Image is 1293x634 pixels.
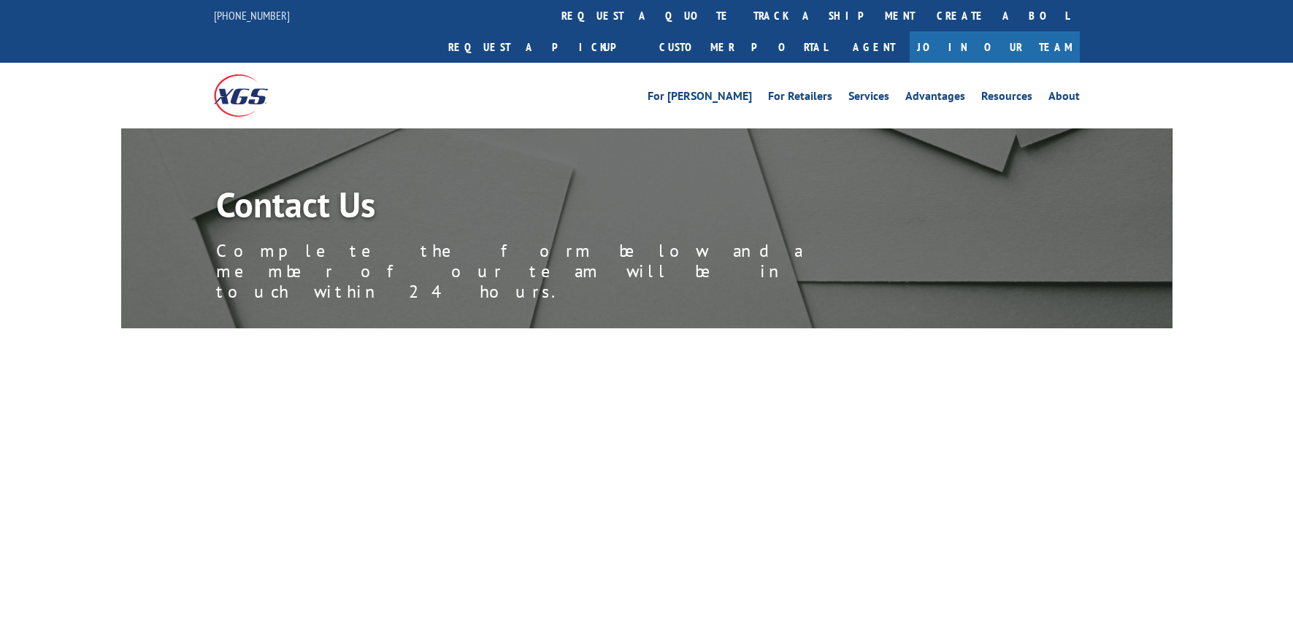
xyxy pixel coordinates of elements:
[838,31,910,63] a: Agent
[848,90,889,107] a: Services
[768,90,832,107] a: For Retailers
[437,31,648,63] a: Request a pickup
[905,90,965,107] a: Advantages
[648,31,838,63] a: Customer Portal
[214,8,290,23] a: [PHONE_NUMBER]
[216,187,873,229] h1: Contact Us
[981,90,1032,107] a: Resources
[216,241,873,302] p: Complete the form below and a member of our team will be in touch within 24 hours.
[648,90,752,107] a: For [PERSON_NAME]
[1048,90,1080,107] a: About
[910,31,1080,63] a: Join Our Team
